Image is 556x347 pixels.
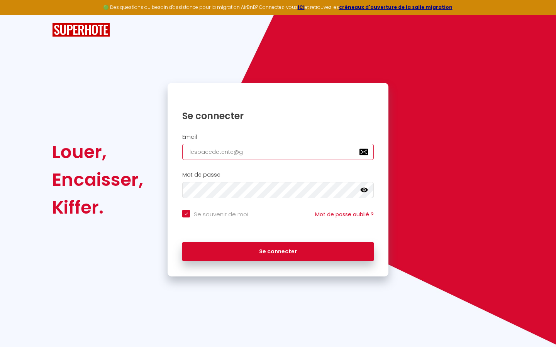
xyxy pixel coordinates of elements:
[182,110,374,122] h1: Se connecter
[52,166,143,194] div: Encaisser,
[182,134,374,140] h2: Email
[52,23,110,37] img: SuperHote logo
[6,3,29,26] button: Ouvrir le widget de chat LiveChat
[182,172,374,178] h2: Mot de passe
[52,138,143,166] div: Louer,
[315,211,374,218] a: Mot de passe oublié ?
[182,242,374,261] button: Se connecter
[298,4,305,10] a: ICI
[52,194,143,221] div: Kiffer.
[339,4,453,10] a: créneaux d'ouverture de la salle migration
[182,144,374,160] input: Ton Email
